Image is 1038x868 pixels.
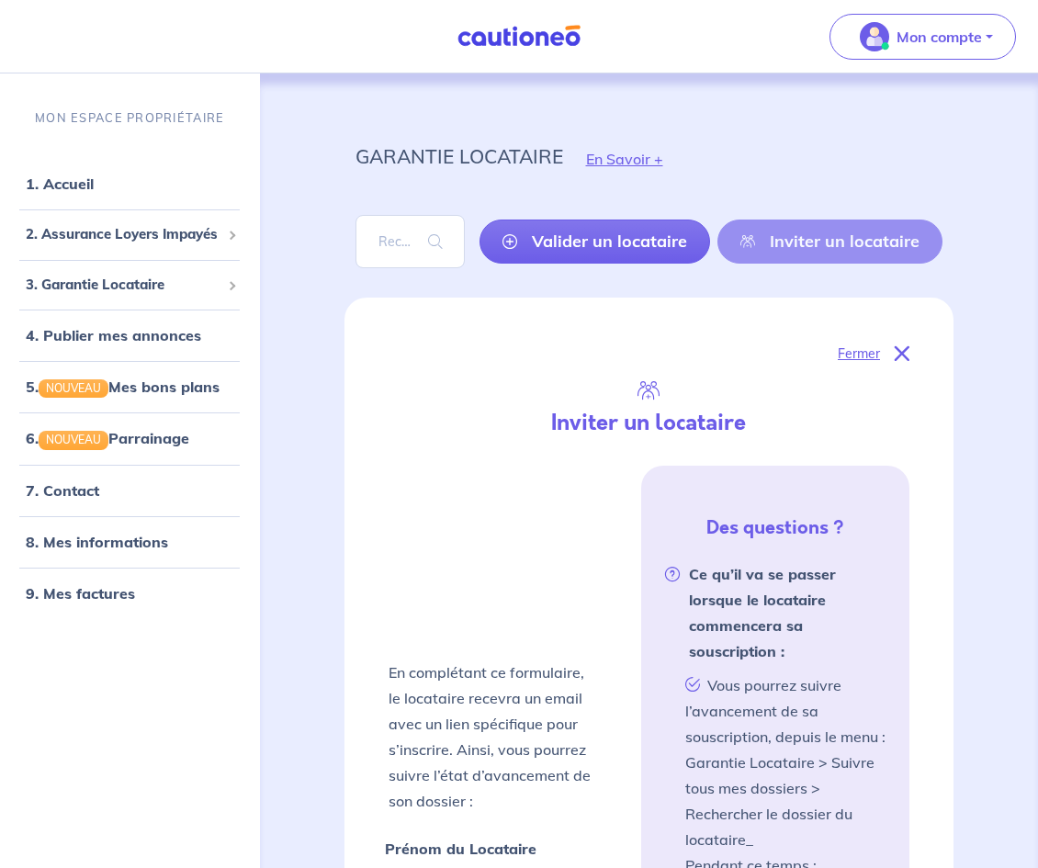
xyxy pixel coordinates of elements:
span: 2. Assurance Loyers Impayés [26,224,220,245]
a: 8. Mes informations [26,532,168,550]
div: 6.NOUVEAUParrainage [7,420,253,457]
span: search [406,216,465,267]
div: 7. Contact [7,471,253,508]
div: 8. Mes informations [7,523,253,559]
div: 5.NOUVEAUMes bons plans [7,368,253,405]
h5: Des questions ? [649,517,902,539]
p: Fermer [838,342,880,366]
input: Rechercher par nom / prénom / mail du locataire [355,215,466,268]
a: 4. Publier mes annonces [26,326,201,344]
div: 3. Garantie Locataire [7,266,253,302]
button: illu_account_valid_menu.svgMon compte [829,14,1016,60]
strong: Ce qu’il va se passer lorsque le locataire commencera sa souscription : [663,561,887,664]
div: 4. Publier mes annonces [7,317,253,354]
h4: Inviter un locataire [513,410,784,436]
span: 3. Garantie Locataire [26,274,220,295]
a: Valider un locataire [480,220,710,264]
strong: Prénom du Locataire [385,840,536,858]
div: 1. Accueil [7,165,253,202]
a: 9. Mes factures [26,583,135,602]
button: En Savoir + [563,132,686,186]
p: garantie locataire [355,140,563,173]
a: 7. Contact [26,480,99,499]
img: illu_account_valid_menu.svg [860,22,889,51]
div: 9. Mes factures [7,574,253,611]
a: 1. Accueil [26,175,94,193]
a: 5.NOUVEAUMes bons plans [26,378,220,396]
a: 6.NOUVEAUParrainage [26,429,189,447]
p: Mon compte [897,26,982,48]
p: En complétant ce formulaire, le locataire recevra un email avec un lien spécifique pour s’inscrir... [389,659,598,814]
img: Cautioneo [450,25,588,48]
p: MON ESPACE PROPRIÉTAIRE [35,109,224,127]
div: 2. Assurance Loyers Impayés [7,217,253,253]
